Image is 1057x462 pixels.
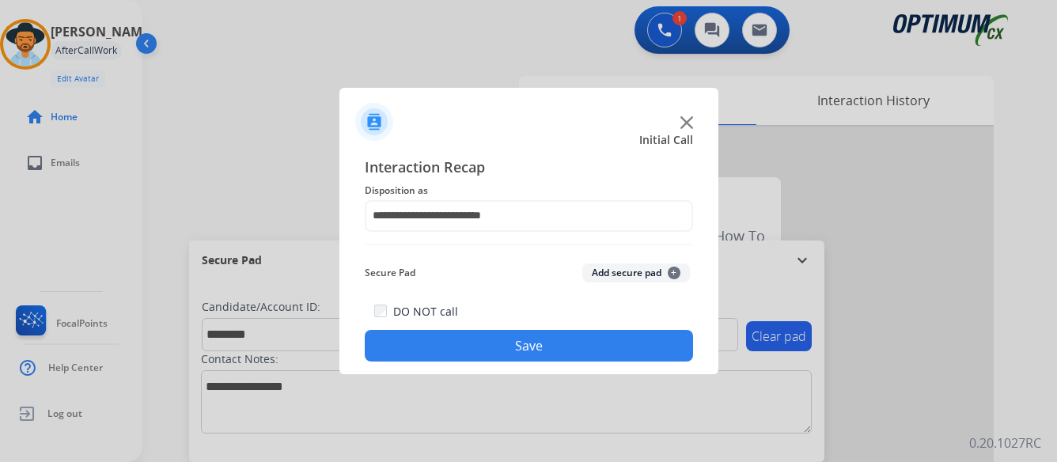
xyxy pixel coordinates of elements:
[365,244,693,245] img: contact-recap-line.svg
[582,263,690,282] button: Add secure pad+
[969,434,1041,453] p: 0.20.1027RC
[668,267,680,279] span: +
[639,132,693,148] span: Initial Call
[365,181,693,200] span: Disposition as
[393,304,458,320] label: DO NOT call
[365,263,415,282] span: Secure Pad
[365,156,693,181] span: Interaction Recap
[355,103,393,141] img: contactIcon
[365,330,693,362] button: Save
